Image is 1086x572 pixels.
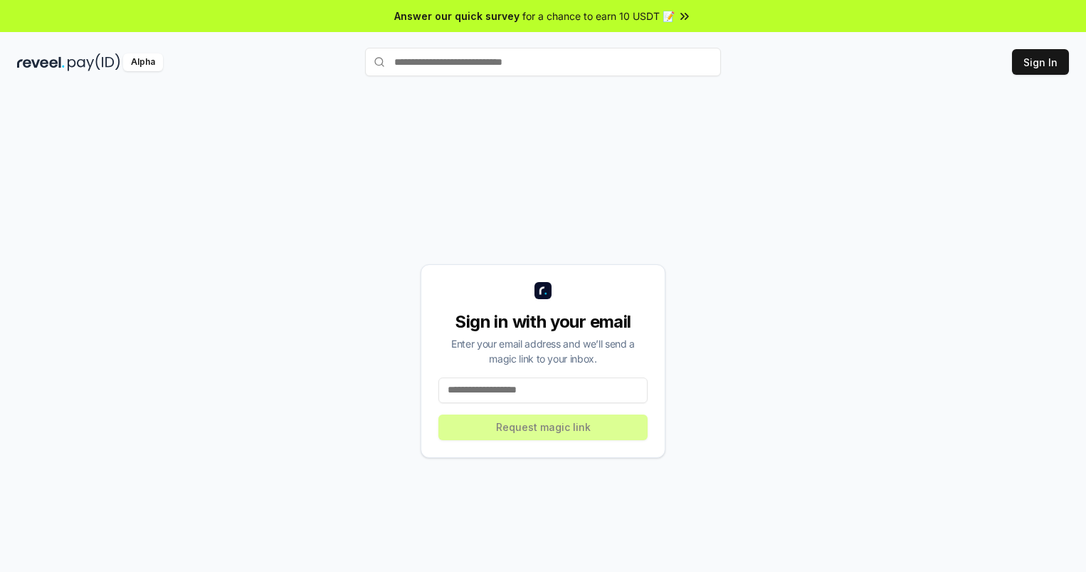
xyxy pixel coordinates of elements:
span: Answer our quick survey [394,9,520,24]
div: Sign in with your email [438,311,648,333]
div: Alpha [123,53,163,71]
img: reveel_dark [17,53,65,71]
button: Sign In [1012,49,1069,75]
div: Enter your email address and we’ll send a magic link to your inbox. [438,336,648,366]
span: for a chance to earn 10 USDT 📝 [522,9,675,24]
img: pay_id [68,53,120,71]
img: logo_small [534,282,552,299]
